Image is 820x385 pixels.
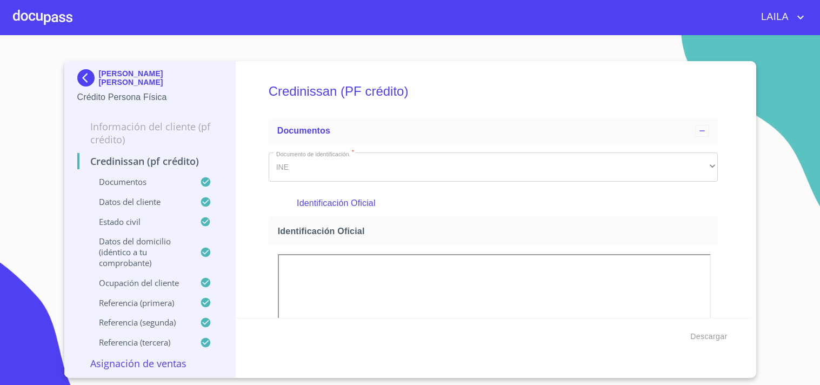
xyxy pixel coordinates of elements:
[77,196,201,207] p: Datos del cliente
[753,9,794,26] span: LAILA
[77,297,201,308] p: Referencia (primera)
[77,91,223,104] p: Crédito Persona Física
[269,118,718,144] div: Documentos
[77,317,201,328] p: Referencia (segunda)
[77,277,201,288] p: Ocupación del Cliente
[77,176,201,187] p: Documentos
[77,69,99,87] img: Docupass spot blue
[77,155,223,168] p: Credinissan (PF crédito)
[77,120,223,146] p: Información del cliente (PF crédito)
[77,216,201,227] p: Estado civil
[269,152,718,182] div: INE
[77,69,223,91] div: [PERSON_NAME] [PERSON_NAME]
[99,69,223,87] p: [PERSON_NAME] [PERSON_NAME]
[77,337,201,348] p: Referencia (tercera)
[753,9,807,26] button: account of current user
[269,69,718,114] h5: Credinissan (PF crédito)
[690,330,727,343] span: Descargar
[77,236,201,268] p: Datos del domicilio (idéntico a tu comprobante)
[686,327,731,347] button: Descargar
[277,126,330,135] span: Documentos
[278,225,713,237] span: Identificación Oficial
[297,197,689,210] p: Identificación Oficial
[77,357,223,370] p: Asignación de Ventas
